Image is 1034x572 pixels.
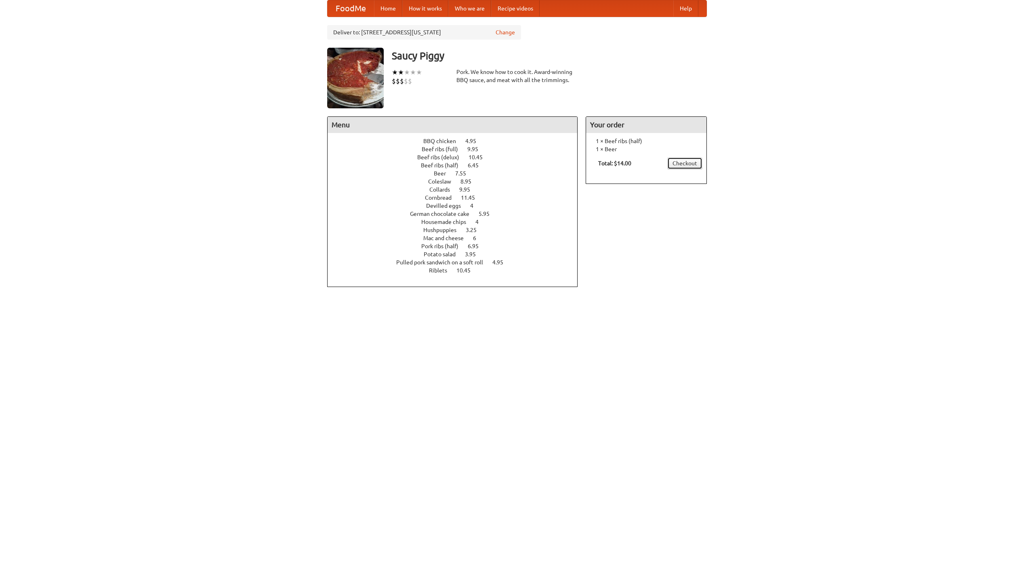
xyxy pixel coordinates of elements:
li: 1 × Beef ribs (half) [590,137,702,145]
a: How it works [402,0,448,17]
a: Home [374,0,402,17]
span: Collards [429,186,458,193]
span: 6.45 [468,162,487,169]
span: BBQ chicken [423,138,464,144]
li: ★ [410,68,416,77]
h4: Your order [586,117,706,133]
li: ★ [404,68,410,77]
a: Who we are [448,0,491,17]
li: ★ [398,68,404,77]
div: Deliver to: [STREET_ADDRESS][US_STATE] [327,25,521,40]
a: Hushpuppies 3.25 [423,227,492,233]
h3: Saucy Piggy [392,48,707,64]
span: 3.25 [466,227,485,233]
span: Devilled eggs [426,203,469,209]
a: Mac and cheese 6 [423,235,491,241]
span: Mac and cheese [423,235,472,241]
span: Beef ribs (delux) [417,154,467,160]
span: Pulled pork sandwich on a soft roll [396,259,491,266]
b: Total: $14.00 [598,160,631,167]
span: 10.45 [456,267,479,274]
a: Beef ribs (half) 6.45 [421,162,494,169]
li: $ [396,77,400,86]
div: Pork. We know how to cook it. Award-winning BBQ sauce, and meat with all the trimmings. [456,68,578,84]
li: $ [404,77,408,86]
span: Housemade chips [421,219,474,225]
span: 7.55 [455,170,474,177]
a: Collards 9.95 [429,186,485,193]
span: Coleslaw [428,178,459,185]
span: Potato salad [424,251,464,258]
span: 5.95 [479,211,498,217]
span: 8.95 [460,178,479,185]
span: 4.95 [492,259,511,266]
span: Riblets [429,267,455,274]
span: German chocolate cake [410,211,477,217]
a: Help [673,0,698,17]
span: 6 [473,235,484,241]
a: FoodMe [328,0,374,17]
a: BBQ chicken 4.95 [423,138,491,144]
span: Pork ribs (half) [421,243,467,249]
span: Hushpuppies [423,227,464,233]
li: $ [400,77,404,86]
span: 4 [470,203,481,209]
li: 1 × Beer [590,145,702,153]
a: Cornbread 11.45 [425,194,490,201]
a: Pulled pork sandwich on a soft roll 4.95 [396,259,518,266]
a: Change [496,28,515,36]
a: Potato salad 3.95 [424,251,491,258]
a: Beer 7.55 [434,170,481,177]
img: angular.jpg [327,48,384,108]
li: ★ [392,68,398,77]
li: $ [392,77,396,86]
a: Beef ribs (delux) 10.45 [417,154,498,160]
a: Riblets 10.45 [429,267,485,274]
span: 9.95 [459,186,478,193]
span: 11.45 [461,194,483,201]
a: Housemade chips 4 [421,219,494,225]
span: Beef ribs (half) [421,162,467,169]
li: ★ [416,68,422,77]
span: 4.95 [465,138,484,144]
a: Beef ribs (full) 9.95 [422,146,493,152]
span: 3.95 [465,251,484,258]
a: Recipe videos [491,0,540,17]
h4: Menu [328,117,577,133]
span: Cornbread [425,194,460,201]
a: Pork ribs (half) 6.95 [421,243,494,249]
span: Beef ribs (full) [422,146,466,152]
a: Checkout [667,157,702,169]
span: 6.95 [468,243,487,249]
span: 4 [475,219,487,225]
a: German chocolate cake 5.95 [410,211,504,217]
a: Devilled eggs 4 [426,203,488,209]
a: Coleslaw 8.95 [428,178,486,185]
span: 10.45 [469,154,491,160]
span: 9.95 [467,146,486,152]
span: Beer [434,170,454,177]
li: $ [408,77,412,86]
